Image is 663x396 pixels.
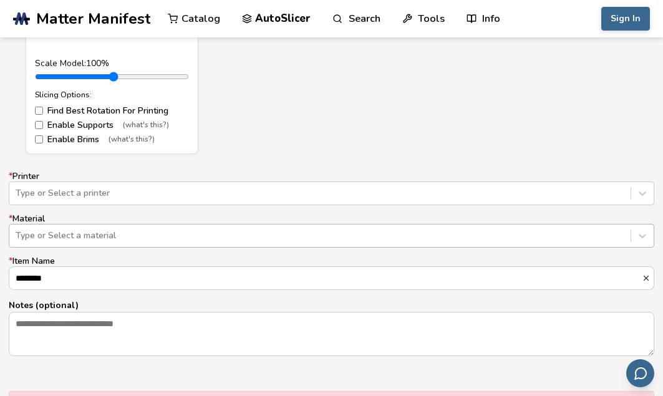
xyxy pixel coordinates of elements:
input: *MaterialType or Select a material [16,231,18,241]
input: *PrinterType or Select a printer [16,188,18,198]
textarea: Notes (optional) [9,312,654,355]
label: Material [9,214,654,248]
input: *Item Name [9,267,642,289]
p: Notes (optional) [9,299,654,312]
span: Matter Manifest [36,10,150,27]
label: Enable Brims [35,135,189,145]
span: (what's this?) [123,121,169,130]
div: File Size: 0.23MB [35,31,189,40]
label: Enable Supports [35,120,189,130]
button: Send feedback via email [626,359,654,387]
div: Scale Model: 100 % [35,59,189,69]
label: Item Name [9,256,654,290]
button: Sign In [601,7,650,31]
input: Find Best Rotation For Printing [35,107,43,115]
input: Enable Brims(what's this?) [35,135,43,143]
div: Slicing Options: [35,90,189,99]
button: *Item Name [642,274,654,283]
input: Enable Supports(what's this?) [35,121,43,129]
label: Printer [9,171,654,205]
label: Find Best Rotation For Printing [35,106,189,116]
span: (what's this?) [109,135,155,144]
